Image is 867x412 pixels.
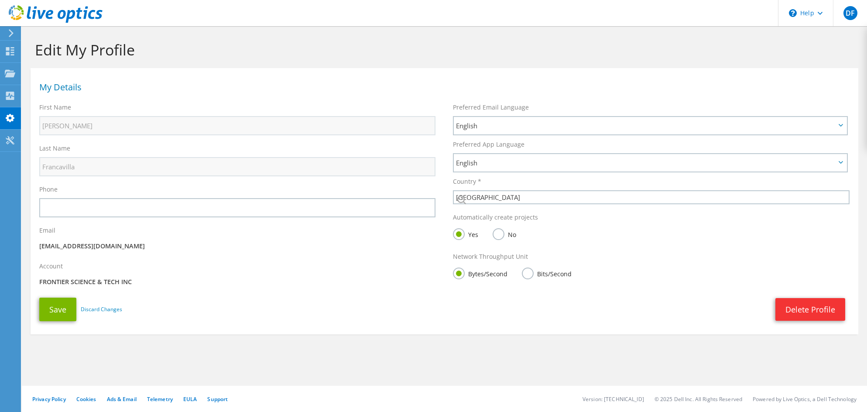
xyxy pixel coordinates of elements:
label: Country * [453,177,481,186]
svg: \n [789,9,797,17]
label: Last Name [39,144,70,153]
a: Privacy Policy [32,395,66,403]
li: Powered by Live Optics, a Dell Technology [753,395,857,403]
li: Version: [TECHNICAL_ID] [583,395,644,403]
span: English [456,120,835,131]
label: Preferred Email Language [453,103,529,112]
label: Bits/Second [522,268,572,278]
label: No [493,228,516,239]
label: Bytes/Second [453,268,507,278]
button: Save [39,298,76,321]
a: Discard Changes [81,305,122,314]
label: Automatically create projects [453,213,538,222]
h1: My Details [39,83,845,92]
span: DF [843,6,857,20]
span: English [456,158,835,168]
label: First Name [39,103,71,112]
a: Ads & Email [107,395,137,403]
a: Telemetry [147,395,173,403]
label: Yes [453,228,478,239]
p: [EMAIL_ADDRESS][DOMAIN_NAME] [39,241,435,251]
label: Network Throughput Unit [453,252,528,261]
label: Preferred App Language [453,140,524,149]
label: Account [39,262,63,271]
a: EULA [183,395,197,403]
li: © 2025 Dell Inc. All Rights Reserved [655,395,742,403]
p: FRONTIER SCIENCE & TECH INC [39,277,435,287]
a: Delete Profile [775,298,845,321]
label: Phone [39,185,58,194]
label: Email [39,226,55,235]
a: Support [207,395,228,403]
h1: Edit My Profile [35,41,850,59]
a: Cookies [76,395,96,403]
